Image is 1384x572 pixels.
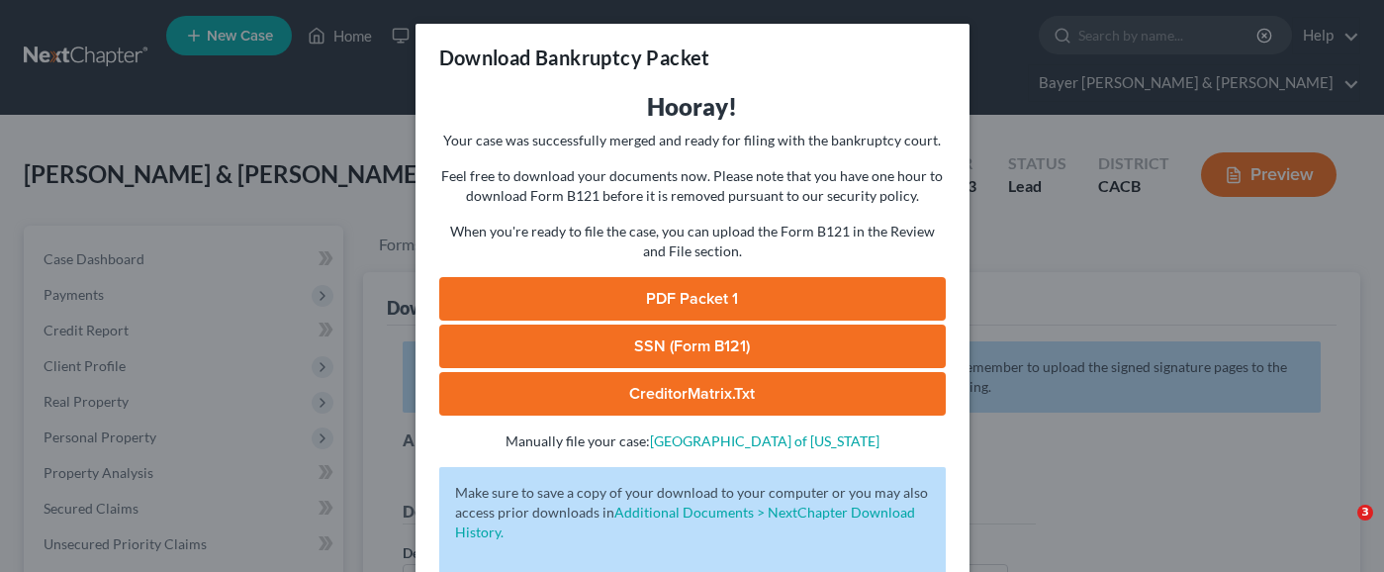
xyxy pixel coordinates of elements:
[455,483,930,542] p: Make sure to save a copy of your download to your computer or you may also access prior downloads in
[439,131,946,150] p: Your case was successfully merged and ready for filing with the bankruptcy court.
[439,325,946,368] a: SSN (Form B121)
[439,222,946,261] p: When you're ready to file the case, you can upload the Form B121 in the Review and File section.
[439,166,946,206] p: Feel free to download your documents now. Please note that you have one hour to download Form B12...
[650,432,879,449] a: [GEOGRAPHIC_DATA] of [US_STATE]
[1357,505,1373,521] span: 3
[455,504,915,540] a: Additional Documents > NextChapter Download History.
[1317,505,1364,552] iframe: Intercom live chat
[439,431,946,451] p: Manually file your case:
[439,277,946,321] a: PDF Packet 1
[439,91,946,123] h3: Hooray!
[439,44,710,71] h3: Download Bankruptcy Packet
[439,372,946,416] a: CreditorMatrix.txt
